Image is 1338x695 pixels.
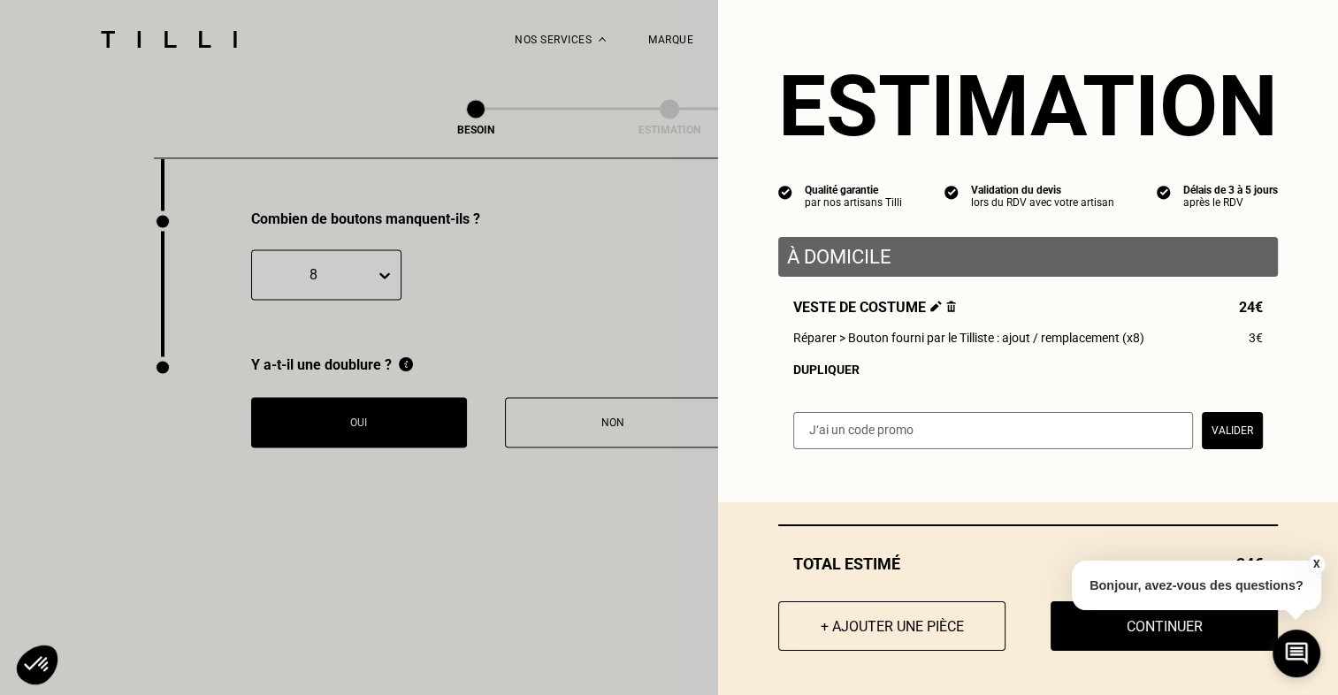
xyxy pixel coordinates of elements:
img: icon list info [944,184,959,200]
button: Valider [1202,412,1263,449]
div: Total estimé [778,554,1278,573]
img: Éditer [930,301,942,312]
div: par nos artisans Tilli [805,196,902,209]
img: icon list info [778,184,792,200]
span: Veste de costume [793,299,956,316]
input: J‘ai un code promo [793,412,1193,449]
span: Réparer > Bouton fourni par le Tilliste : ajout / remplacement (x8) [793,331,1144,345]
img: icon list info [1157,184,1171,200]
span: 24€ [1239,299,1263,316]
div: après le RDV [1183,196,1278,209]
div: Dupliquer [793,363,1263,377]
button: X [1307,554,1325,574]
p: Bonjour, avez-vous des questions? [1072,561,1321,610]
p: À domicile [787,246,1269,268]
div: Validation du devis [971,184,1114,196]
button: Continuer [1051,601,1278,651]
section: Estimation [778,57,1278,156]
button: + Ajouter une pièce [778,601,1005,651]
div: Délais de 3 à 5 jours [1183,184,1278,196]
img: Supprimer [946,301,956,312]
div: Qualité garantie [805,184,902,196]
span: 3€ [1249,331,1263,345]
div: lors du RDV avec votre artisan [971,196,1114,209]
